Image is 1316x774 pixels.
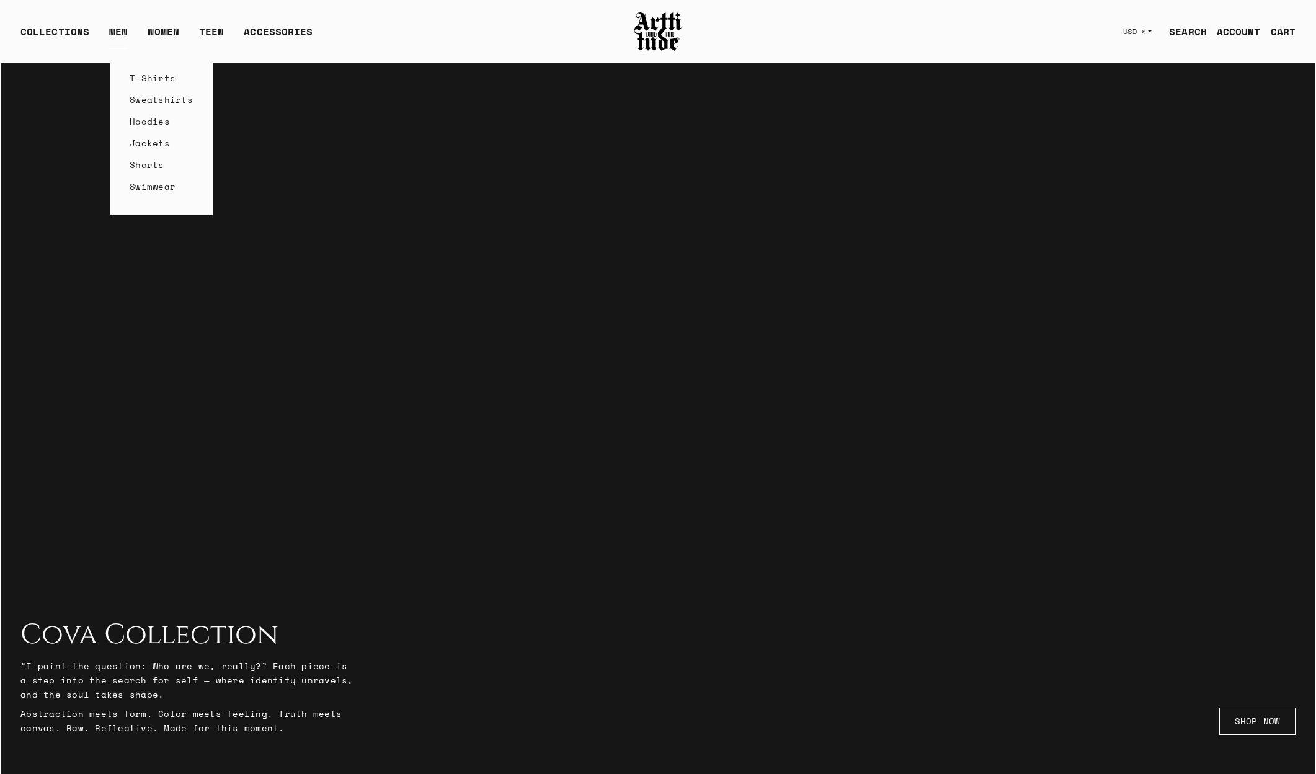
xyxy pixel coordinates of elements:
[1219,708,1296,735] a: SHOP NOW
[20,659,355,701] p: “I paint the question: Who are we, really?” Each piece is a step into the search for self — where...
[633,11,683,53] img: Arttitude
[1123,27,1147,37] span: USD $
[1207,19,1261,44] a: ACCOUNT
[1116,18,1160,45] button: USD $
[109,24,128,49] a: MEN
[199,24,224,49] a: TEEN
[130,110,193,132] a: Hoodies
[130,132,193,154] a: Jackets
[20,706,355,735] p: Abstraction meets form. Color meets feeling. Truth meets canvas. Raw. Reflective. Made for this m...
[130,89,193,110] a: Sweatshirts
[130,176,193,197] a: Swimwear
[1271,24,1296,39] div: CART
[1261,19,1296,44] a: Open cart
[244,24,313,49] div: ACCESSORIES
[20,24,89,49] div: COLLECTIONS
[130,67,193,89] a: T-Shirts
[20,619,355,651] h2: Cova Collection
[11,24,322,49] ul: Main navigation
[1159,19,1207,44] a: SEARCH
[130,154,193,176] a: Shorts
[148,24,179,49] a: WOMEN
